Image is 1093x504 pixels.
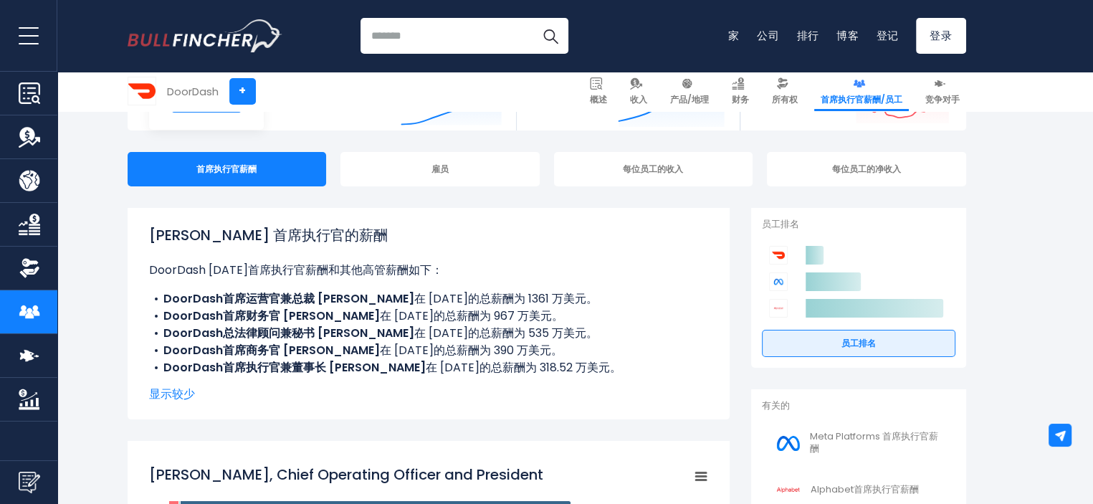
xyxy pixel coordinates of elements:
[841,337,876,349] font: 员工排名
[930,28,953,43] font: 登录
[765,72,804,111] a: 所有权
[769,246,788,265] img: DoorDash 竞争对手徽标
[916,18,966,54] a: 登录
[128,77,156,105] img: DASH 徽标
[167,84,219,99] font: DoorDash
[821,93,902,105] font: 首席执行官薪酬/员工
[728,28,740,43] a: 家
[732,93,749,105] font: 财务
[877,28,899,43] a: 登记
[128,19,282,52] img: Bullfincher 徽标
[670,93,709,105] font: 产品/地理
[772,93,798,105] font: 所有权
[583,72,614,111] a: 概述
[163,325,414,341] font: DoorDash总法律顾问兼秘书 [PERSON_NAME]
[163,308,380,324] font: DoorDash首席财务官 [PERSON_NAME]
[431,163,449,175] font: 雇员
[239,82,246,99] font: +
[770,427,806,460] img: META 徽标
[725,72,755,111] a: 财务
[149,225,388,245] font: [PERSON_NAME] 首席执行官的薪酬
[925,93,960,105] font: 竞争对手
[769,299,788,318] img: Alphabet 竞争对手徽标
[128,19,282,52] a: 前往主页
[229,78,256,105] a: +
[757,28,780,43] a: 公司
[380,342,563,358] font: 在 [DATE]的总薪酬为 390 万美元。
[19,257,40,279] img: 所有权
[163,290,414,307] font: DoorDash首席运营官兼总裁 [PERSON_NAME]
[414,290,598,307] font: 在 [DATE]的总薪酬为 1361 万美元。
[624,72,654,111] a: 收入
[762,424,955,463] a: Meta Platforms 首席执行官薪酬
[810,429,938,455] font: Meta Platforms 首席执行官薪酬
[762,330,955,357] a: 员工排名
[623,163,683,175] font: 每位员工的收入
[797,28,820,43] a: 排行
[762,217,799,231] font: 员工排名
[836,28,859,43] a: 博客
[414,325,598,341] font: 在 [DATE]的总薪酬为 535 万美元。
[533,18,568,54] button: 搜索
[919,72,966,111] a: 竞争对手
[149,386,195,402] font: 显示较少
[590,93,607,105] font: 概述
[762,399,790,412] font: 有关的
[380,308,563,324] font: 在 [DATE]的总薪酬为 967 万美元。
[630,93,647,105] font: 收入
[163,342,380,358] font: DoorDash首席商务官 [PERSON_NAME]
[149,465,543,485] tspan: [PERSON_NAME], Chief Operating Officer and President
[832,163,901,175] font: 每位员工的净收入
[664,72,715,111] a: 产品/地理
[163,359,426,376] font: DoorDash首席执行官兼董事长 [PERSON_NAME]
[769,272,788,291] img: Meta Platforms 竞争对手徽标
[426,359,621,376] font: 在 [DATE]的总薪酬为 318.52 万美元。
[814,72,909,111] a: 首席执行官薪酬/员工
[149,262,443,278] font: DoorDash [DATE]首席执行官薪酬和其他高管薪酬如下：
[811,482,919,496] font: Alphabet首席执行官薪酬
[196,163,257,175] font: 首席执行官薪酬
